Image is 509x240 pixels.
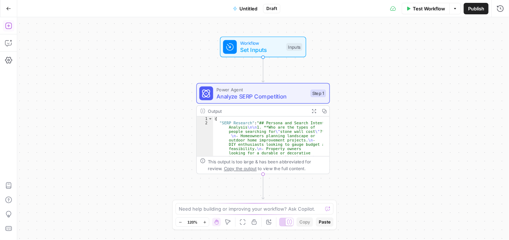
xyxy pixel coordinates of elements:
[240,40,283,47] span: Workflow
[319,219,331,225] span: Paste
[468,5,484,12] span: Publish
[197,116,213,121] div: 1
[239,5,257,12] span: Untitled
[216,86,307,93] span: Power Agent
[229,3,262,14] button: Untitled
[240,45,283,54] span: Set Inputs
[310,90,326,97] div: Step 1
[196,83,330,174] div: Power AgentAnalyze SERP CompetitionStep 1Output{ "SERP Research":"## Persona and Search Intent An...
[224,166,257,171] span: Copy the output
[413,5,445,12] span: Test Workflow
[208,107,306,114] div: Output
[286,43,302,51] div: Inputs
[262,57,264,82] g: Edge from start to step_1
[216,92,307,101] span: Analyze SERP Competition
[187,219,197,225] span: 120%
[299,219,310,225] span: Copy
[266,5,277,12] span: Draft
[262,174,264,199] g: Edge from step_1 to end
[316,217,333,227] button: Paste
[208,158,326,172] div: This output is too large & has been abbreviated for review. to view the full content.
[208,116,213,121] span: Toggle code folding, rows 1 through 3
[464,3,489,14] button: Publish
[196,37,330,57] div: WorkflowSet InputsInputs
[402,3,449,14] button: Test Workflow
[296,217,313,227] button: Copy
